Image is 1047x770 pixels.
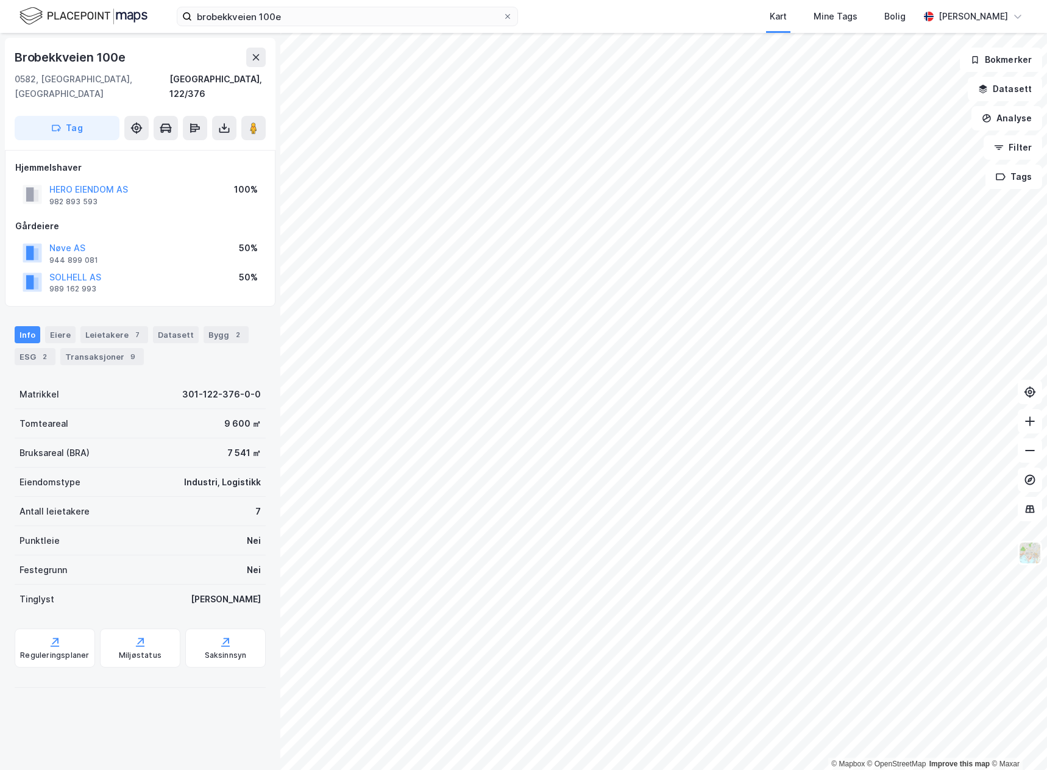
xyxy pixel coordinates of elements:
div: [PERSON_NAME] [191,592,261,607]
button: Filter [984,135,1042,160]
div: Leietakere [80,326,148,343]
div: 301-122-376-0-0 [182,387,261,402]
div: Transaksjoner [60,348,144,365]
div: Nei [247,563,261,577]
div: 50% [239,241,258,255]
div: Gårdeiere [15,219,265,233]
div: Eiendomstype [20,475,80,490]
div: Info [15,326,40,343]
div: Punktleie [20,533,60,548]
button: Analyse [971,106,1042,130]
button: Tags [985,165,1042,189]
div: Nei [247,533,261,548]
div: 2 [38,351,51,363]
div: Tinglyst [20,592,54,607]
div: 989 162 993 [49,284,96,294]
div: 0582, [GEOGRAPHIC_DATA], [GEOGRAPHIC_DATA] [15,72,169,101]
div: Antall leietakere [20,504,90,519]
div: Datasett [153,326,199,343]
div: 9 [127,351,139,363]
div: 7 [131,329,143,341]
div: Brobekkveien 100e [15,48,128,67]
a: Mapbox [831,760,865,768]
div: 9 600 ㎡ [224,416,261,431]
div: Saksinnsyn [205,651,247,660]
div: Hjemmelshaver [15,160,265,175]
img: Z [1018,541,1042,565]
div: Bolig [884,9,906,24]
div: Reguleringsplaner [20,651,89,660]
div: 982 893 593 [49,197,98,207]
div: Kontrollprogram for chat [986,711,1047,770]
a: OpenStreetMap [867,760,926,768]
div: 50% [239,270,258,285]
div: Bygg [204,326,249,343]
button: Tag [15,116,119,140]
div: Miljøstatus [119,651,161,660]
div: 100% [234,182,258,197]
iframe: Chat Widget [986,711,1047,770]
div: 2 [232,329,244,341]
div: [PERSON_NAME] [939,9,1008,24]
div: Industri, Logistikk [184,475,261,490]
img: logo.f888ab2527a4732fd821a326f86c7f29.svg [20,5,147,27]
div: Matrikkel [20,387,59,402]
div: 7 [255,504,261,519]
div: Mine Tags [814,9,857,24]
a: Improve this map [929,760,990,768]
button: Bokmerker [960,48,1042,72]
div: 7 541 ㎡ [227,446,261,460]
div: 944 899 081 [49,255,98,265]
div: Festegrunn [20,563,67,577]
div: Eiere [45,326,76,343]
div: Tomteareal [20,416,68,431]
div: [GEOGRAPHIC_DATA], 122/376 [169,72,266,101]
div: Bruksareal (BRA) [20,446,90,460]
div: ESG [15,348,55,365]
button: Datasett [968,77,1042,101]
div: Kart [770,9,787,24]
input: Søk på adresse, matrikkel, gårdeiere, leietakere eller personer [192,7,503,26]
